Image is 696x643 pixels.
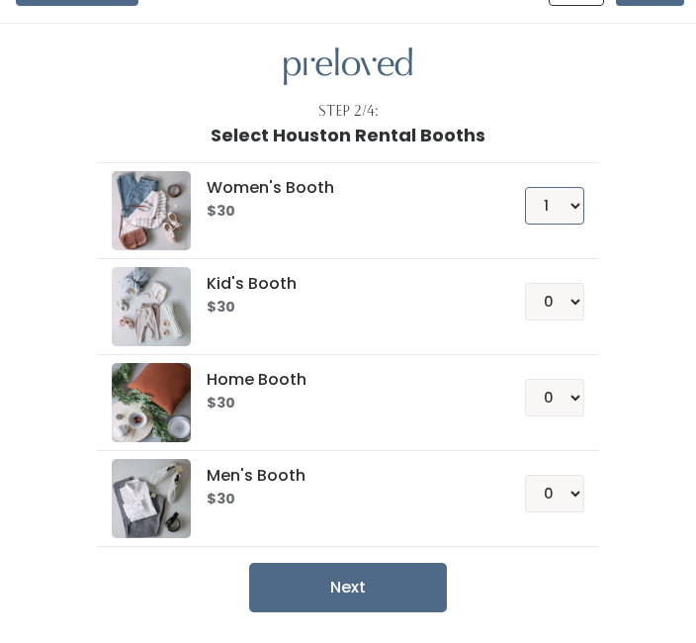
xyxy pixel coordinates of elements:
img: preloved logo [112,459,191,538]
img: preloved logo [112,363,191,442]
h6: $30 [207,396,478,412]
h5: Men's Booth [207,467,478,485]
h6: $30 [207,300,478,316]
h1: Select Houston Rental Booths [211,126,485,145]
button: Next [249,563,447,612]
div: Step 2/4: [318,101,379,122]
img: preloved logo [112,267,191,346]
h5: Kid's Booth [207,275,478,293]
img: preloved logo [112,171,191,250]
img: preloved logo [284,47,412,86]
h6: $30 [207,204,478,220]
h5: Women's Booth [207,179,478,197]
h6: $30 [207,492,478,507]
h5: Home Booth [207,371,478,389]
